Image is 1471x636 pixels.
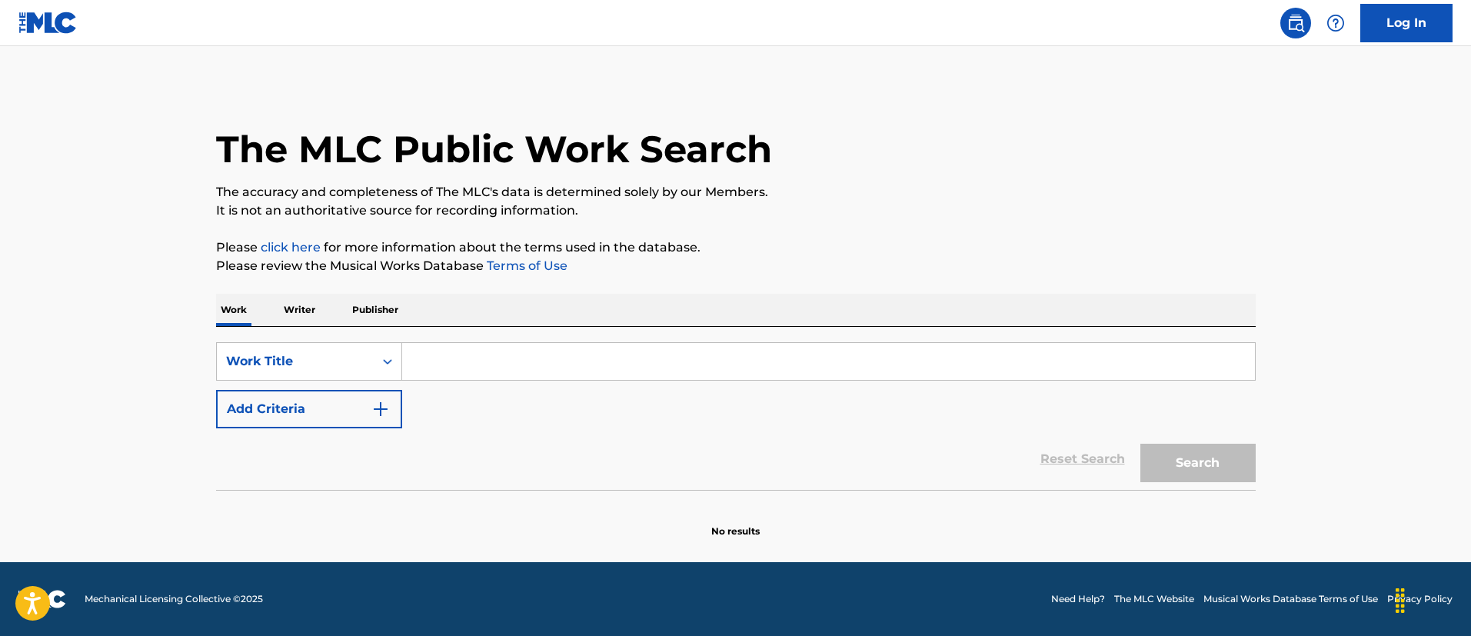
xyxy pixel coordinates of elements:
iframe: Chat Widget [1394,562,1471,636]
img: search [1286,14,1305,32]
img: MLC Logo [18,12,78,34]
div: Drag [1388,578,1413,624]
button: Add Criteria [216,390,402,428]
p: Work [216,294,251,326]
a: click here [261,240,321,255]
h1: The MLC Public Work Search [216,126,772,172]
img: logo [18,590,66,608]
img: help [1326,14,1345,32]
p: It is not an authoritative source for recording information. [216,201,1256,220]
a: Need Help? [1051,592,1105,606]
p: Writer [279,294,320,326]
p: Publisher [348,294,403,326]
span: Mechanical Licensing Collective © 2025 [85,592,263,606]
p: The accuracy and completeness of The MLC's data is determined solely by our Members. [216,183,1256,201]
p: Please review the Musical Works Database [216,257,1256,275]
a: The MLC Website [1114,592,1194,606]
form: Search Form [216,342,1256,490]
a: Public Search [1280,8,1311,38]
img: 9d2ae6d4665cec9f34b9.svg [371,400,390,418]
p: No results [711,506,760,538]
div: Help [1320,8,1351,38]
a: Terms of Use [484,258,567,273]
a: Log In [1360,4,1453,42]
p: Please for more information about the terms used in the database. [216,238,1256,257]
a: Privacy Policy [1387,592,1453,606]
a: Musical Works Database Terms of Use [1203,592,1378,606]
div: Work Title [226,352,364,371]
